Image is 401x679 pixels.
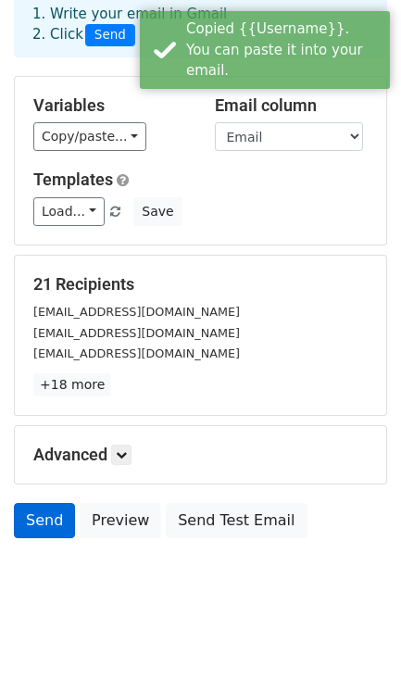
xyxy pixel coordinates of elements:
small: [EMAIL_ADDRESS][DOMAIN_NAME] [33,326,240,340]
button: Save [133,197,182,226]
div: Copied {{Username}}. You can paste it into your email. [186,19,382,82]
iframe: Chat Widget [308,590,401,679]
a: Templates [33,170,113,189]
a: Send [14,503,75,538]
h5: Variables [33,95,187,116]
h5: Email column [215,95,369,116]
a: Preview [80,503,161,538]
small: [EMAIL_ADDRESS][DOMAIN_NAME] [33,346,240,360]
a: +18 more [33,373,111,396]
small: [EMAIL_ADDRESS][DOMAIN_NAME] [33,305,240,319]
a: Copy/paste... [33,122,146,151]
div: 1. Write your email in Gmail 2. Click [19,4,382,46]
a: Load... [33,197,105,226]
h5: 21 Recipients [33,274,368,295]
span: Send [85,24,135,46]
a: Send Test Email [166,503,307,538]
h5: Advanced [33,445,368,465]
